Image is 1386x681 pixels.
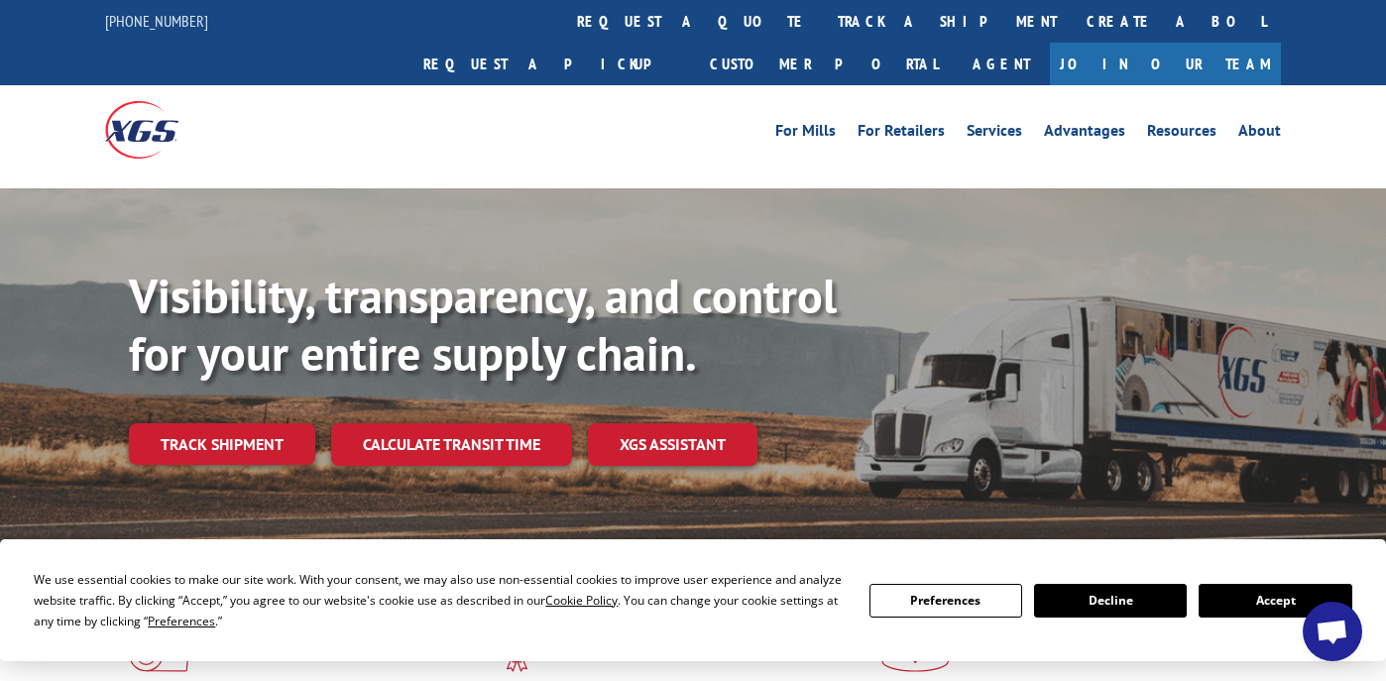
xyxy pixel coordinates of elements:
button: Accept [1199,584,1351,618]
a: Resources [1147,123,1216,145]
a: About [1238,123,1281,145]
a: Calculate transit time [331,423,572,466]
a: Agent [953,43,1050,85]
div: We use essential cookies to make our site work. With your consent, we may also use non-essential ... [34,569,845,631]
a: XGS ASSISTANT [588,423,757,466]
a: Track shipment [129,423,315,465]
a: Request a pickup [408,43,695,85]
a: Advantages [1044,123,1125,145]
a: Open chat [1303,602,1362,661]
a: Join Our Team [1050,43,1281,85]
a: Services [967,123,1022,145]
span: Preferences [148,613,215,629]
button: Preferences [869,584,1022,618]
a: For Retailers [858,123,945,145]
b: Visibility, transparency, and control for your entire supply chain. [129,265,837,384]
a: [PHONE_NUMBER] [105,11,208,31]
button: Decline [1034,584,1187,618]
a: For Mills [775,123,836,145]
a: Customer Portal [695,43,953,85]
span: Cookie Policy [545,592,618,609]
